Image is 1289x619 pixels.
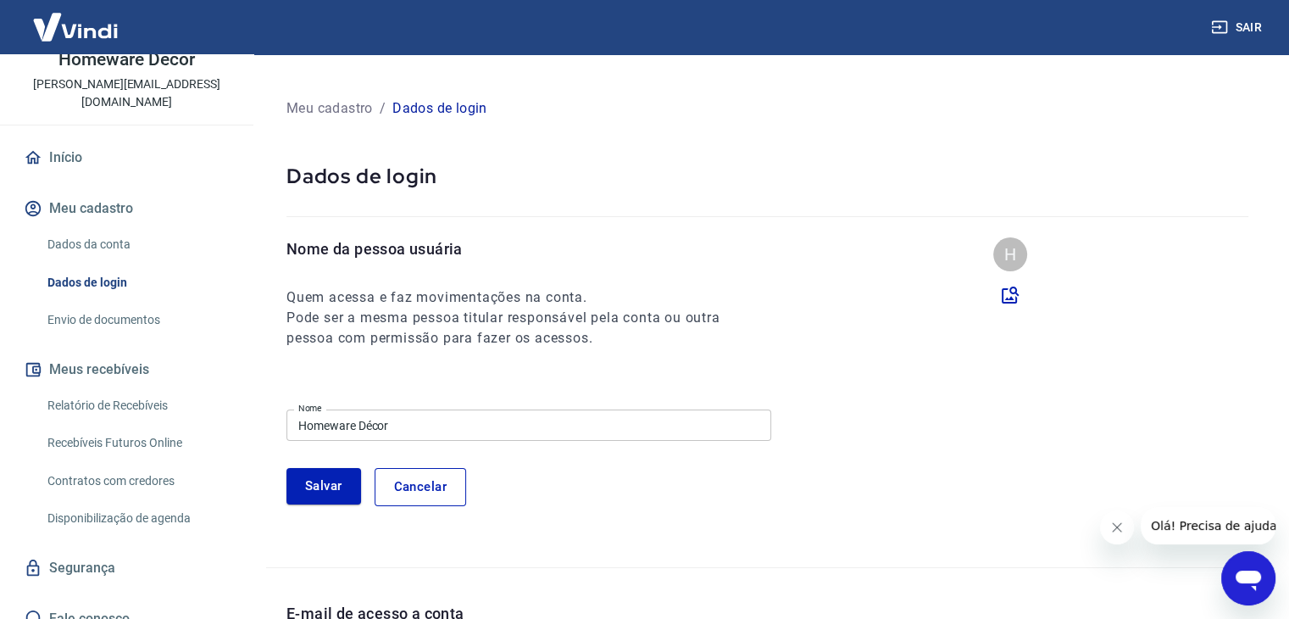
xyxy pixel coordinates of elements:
[41,501,233,536] a: Disponibilização de agenda
[1141,507,1275,544] iframe: Mensagem da empresa
[14,75,240,111] p: [PERSON_NAME][EMAIL_ADDRESS][DOMAIN_NAME]
[58,51,194,69] p: Homeware Décor
[41,464,233,499] a: Contratos com credores
[286,163,1248,189] p: Dados de login
[20,549,233,587] a: Segurança
[286,98,373,119] p: Meu cadastro
[41,303,233,337] a: Envio de documentos
[286,287,751,308] h6: Quem acessa e faz movimentações na conta.
[41,265,233,300] a: Dados de login
[375,468,466,505] button: Cancelar
[20,139,233,176] a: Início
[20,1,131,53] img: Vindi
[993,237,1027,271] div: H
[41,227,233,262] a: Dados da conta
[392,98,487,119] p: Dados de login
[1100,510,1134,544] iframe: Fechar mensagem
[10,12,142,25] span: Olá! Precisa de ajuda?
[41,426,233,460] a: Recebíveis Futuros Online
[286,308,751,349] h6: Pode ser a mesma pessoa titular responsável pela conta ou outra pessoa com permissão para fazer o...
[1221,551,1275,605] iframe: Botão para abrir a janela de mensagens
[298,402,322,415] label: Nome
[286,468,361,504] button: Salvar
[1208,12,1269,43] button: Sair
[41,388,233,423] a: Relatório de Recebíveis
[380,98,386,119] p: /
[286,237,751,260] p: Nome da pessoa usuária
[20,190,233,227] button: Meu cadastro
[20,351,233,388] button: Meus recebíveis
